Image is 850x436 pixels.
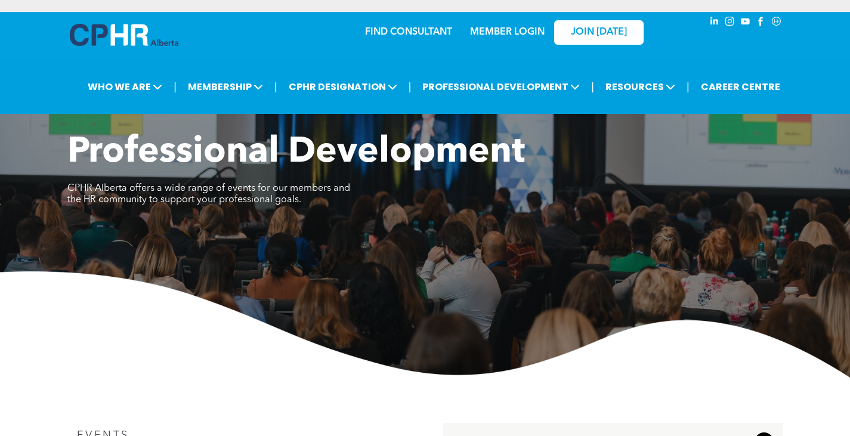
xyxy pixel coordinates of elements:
span: RESOURCES [602,76,679,98]
li: | [174,75,177,99]
li: | [409,75,412,99]
a: Social network [770,15,783,31]
a: instagram [724,15,737,31]
li: | [687,75,690,99]
span: JOIN [DATE] [571,27,627,38]
span: Professional Development [67,135,525,171]
a: MEMBER LOGIN [470,27,545,37]
a: facebook [755,15,768,31]
span: CPHR DESIGNATION [285,76,401,98]
span: MEMBERSHIP [184,76,267,98]
span: WHO WE ARE [84,76,166,98]
a: youtube [739,15,752,31]
a: FIND CONSULTANT [365,27,452,37]
a: JOIN [DATE] [554,20,644,45]
li: | [274,75,277,99]
a: CAREER CENTRE [697,76,784,98]
span: CPHR Alberta offers a wide range of events for our members and the HR community to support your p... [67,184,350,205]
a: linkedin [708,15,721,31]
li: | [591,75,594,99]
img: A blue and white logo for cp alberta [70,24,178,46]
span: PROFESSIONAL DEVELOPMENT [419,76,583,98]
